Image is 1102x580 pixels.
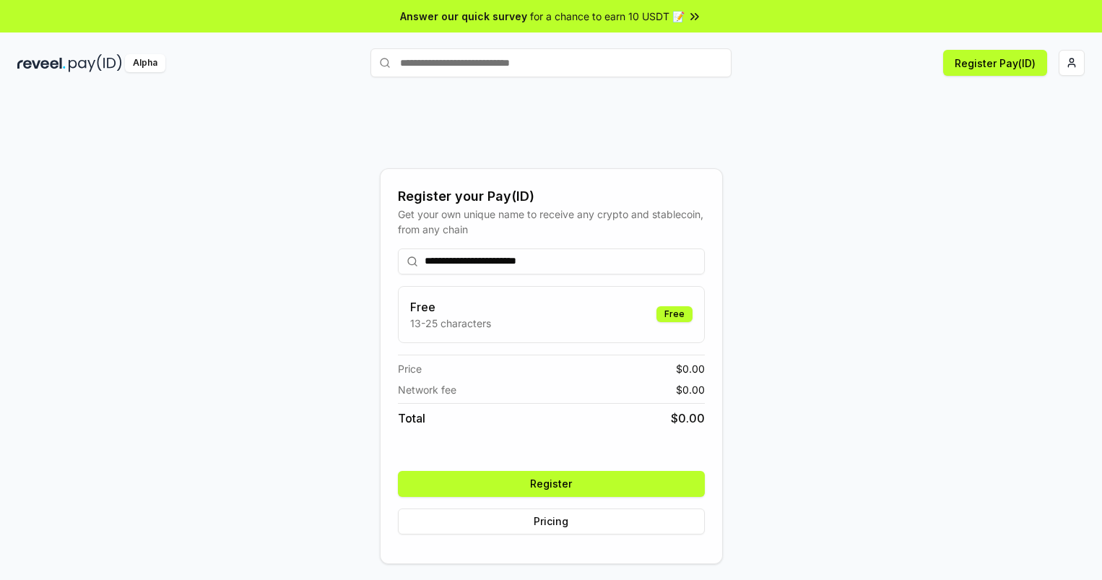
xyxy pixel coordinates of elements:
[17,54,66,72] img: reveel_dark
[530,9,685,24] span: for a chance to earn 10 USDT 📝
[398,207,705,237] div: Get your own unique name to receive any crypto and stablecoin, from any chain
[125,54,165,72] div: Alpha
[676,361,705,376] span: $ 0.00
[398,361,422,376] span: Price
[398,410,425,427] span: Total
[656,306,693,322] div: Free
[398,508,705,534] button: Pricing
[400,9,527,24] span: Answer our quick survey
[410,316,491,331] p: 13-25 characters
[398,471,705,497] button: Register
[69,54,122,72] img: pay_id
[398,186,705,207] div: Register your Pay(ID)
[671,410,705,427] span: $ 0.00
[676,382,705,397] span: $ 0.00
[943,50,1047,76] button: Register Pay(ID)
[398,382,456,397] span: Network fee
[410,298,491,316] h3: Free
